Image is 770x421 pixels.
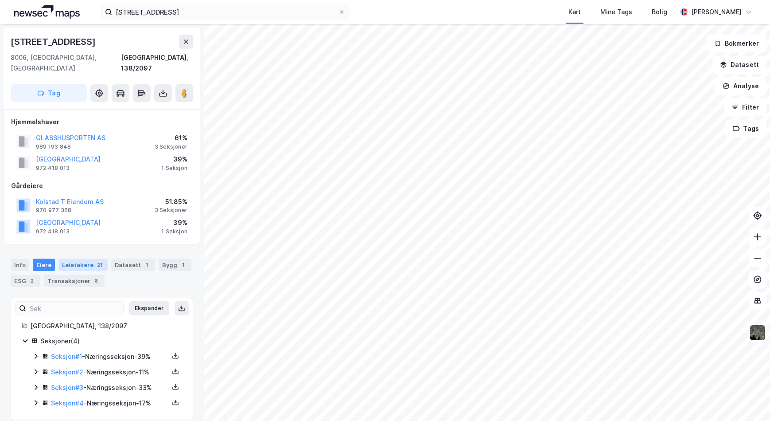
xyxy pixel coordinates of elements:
[11,259,29,271] div: Info
[36,228,70,235] div: 972 418 013
[36,143,71,150] div: 989 193 848
[51,398,169,409] div: - Næringsseksjon - 17%
[712,56,766,74] button: Datasett
[51,351,169,362] div: - Næringsseksjon - 39%
[51,367,169,378] div: - Næringsseksjon - 11%
[155,133,187,143] div: 61%
[159,259,191,271] div: Bygg
[51,353,82,360] a: Seksjon#1
[726,378,770,421] div: Kontrollprogram for chat
[111,259,155,271] div: Datasett
[726,378,770,421] iframe: Chat Widget
[51,382,169,393] div: - Næringsseksjon - 33%
[26,302,123,315] input: Søk
[28,276,37,285] div: 2
[11,84,87,102] button: Tag
[724,98,766,116] button: Filter
[44,275,105,287] div: Transaksjoner
[11,117,193,127] div: Hjemmelshaver
[11,52,121,74] div: 8006, [GEOGRAPHIC_DATA], [GEOGRAPHIC_DATA]
[652,7,667,17] div: Bolig
[95,260,104,269] div: 21
[33,259,55,271] div: Eiere
[92,276,101,285] div: 8
[51,368,83,376] a: Seksjon#2
[715,77,766,95] button: Analyse
[36,207,71,214] div: 970 977 368
[155,143,187,150] div: 3 Seksjoner
[161,228,187,235] div: 1 Seksjon
[707,35,766,52] button: Bokmerker
[691,7,742,17] div: [PERSON_NAME]
[161,154,187,165] div: 39%
[36,165,70,172] div: 972 418 013
[30,321,182,331] div: [GEOGRAPHIC_DATA], 138/2097
[11,35,97,49] div: [STREET_ADDRESS]
[161,217,187,228] div: 39%
[749,324,766,341] img: 9k=
[58,259,108,271] div: Leietakere
[14,5,80,19] img: logo.a4113a55bc3d86da70a041830d287a7e.svg
[129,301,169,315] button: Ekspander
[155,197,187,207] div: 51.85%
[121,52,193,74] div: [GEOGRAPHIC_DATA], 138/2097
[11,181,193,191] div: Gårdeiere
[155,207,187,214] div: 3 Seksjoner
[51,384,83,391] a: Seksjon#3
[51,399,84,407] a: Seksjon#4
[600,7,632,17] div: Mine Tags
[725,120,766,138] button: Tags
[11,275,40,287] div: ESG
[112,5,338,19] input: Søk på adresse, matrikkel, gårdeiere, leietakere eller personer
[143,260,152,269] div: 1
[161,165,187,172] div: 1 Seksjon
[40,336,182,346] div: Seksjoner ( 4 )
[568,7,581,17] div: Kart
[179,260,188,269] div: 1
